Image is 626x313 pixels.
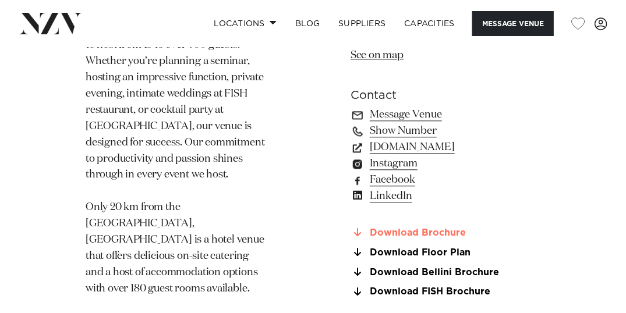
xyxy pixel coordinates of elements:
a: Instagram [351,155,540,172]
button: Message Venue [472,11,554,36]
h6: Contact [351,87,540,104]
a: SUPPLIERS [329,11,395,36]
a: Locations [204,11,286,36]
a: [DOMAIN_NAME] [351,139,540,155]
a: Show Number [351,123,540,139]
a: Capacities [395,11,465,36]
a: Message Venue [351,106,540,123]
a: Download Brochure [351,227,540,238]
a: Download Floor Plan [351,247,540,258]
a: Download FISH Brochure [351,287,540,297]
a: See on map [351,50,404,61]
a: BLOG [286,11,329,36]
a: Download Bellini Brochure [351,267,540,278]
img: nzv-logo.png [19,13,82,34]
a: Facebook [351,172,540,188]
a: LinkedIn [351,188,540,204]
